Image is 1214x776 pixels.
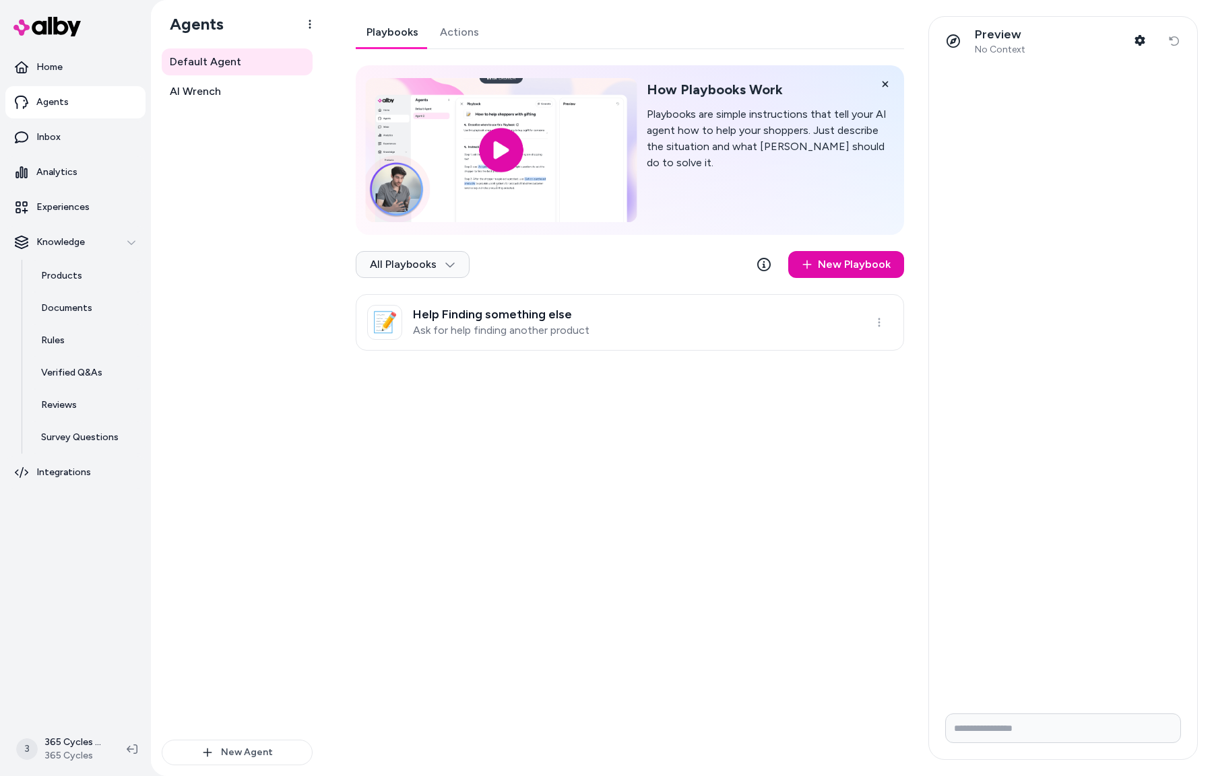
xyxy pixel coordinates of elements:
a: Survey Questions [28,421,146,454]
input: Write your prompt here [945,713,1181,743]
img: alby Logo [13,17,81,36]
p: Products [41,269,82,283]
p: Documents [41,302,92,315]
a: Default Agent [162,48,313,75]
a: Verified Q&As [28,357,146,389]
p: Reviews [41,398,77,412]
a: Reviews [28,389,146,421]
p: Rules [41,334,65,347]
a: AI Wrench [162,78,313,105]
button: New Agent [162,740,313,765]
a: Integrations [5,456,146,489]
p: Home [36,61,63,74]
span: Default Agent [170,54,241,70]
p: Knowledge [36,236,85,249]
button: 3365 Cycles Shopify365 Cycles [8,728,116,771]
a: Actions [429,16,490,48]
p: Agents [36,96,69,109]
p: Verified Q&As [41,366,102,380]
p: Preview [975,27,1025,42]
h1: Agents [159,14,224,34]
a: New Playbook [788,251,904,278]
span: All Playbooks [370,258,455,271]
p: Inbox [36,131,61,144]
h3: Help Finding something else [413,308,589,321]
span: No Context [975,44,1025,56]
span: 3 [16,738,38,760]
div: 📝 [367,305,402,340]
a: Products [28,260,146,292]
p: Playbooks are simple instructions that tell your AI agent how to help your shoppers. Just describ... [647,106,888,171]
a: Documents [28,292,146,324]
span: 365 Cycles [44,749,105,763]
p: 365 Cycles Shopify [44,736,105,749]
a: Home [5,51,146,83]
a: Playbooks [356,16,429,48]
a: 📝Help Finding something elseAsk for help finding another product [356,294,904,351]
h2: How Playbooks Work [647,81,888,98]
a: Inbox [5,121,146,153]
a: Rules [28,324,146,357]
p: Experiences [36,201,90,214]
a: Experiences [5,191,146,223]
a: Analytics [5,156,146,188]
p: Ask for help finding another product [413,324,589,337]
p: Analytics [36,166,77,179]
p: Survey Questions [41,431,119,444]
button: All Playbooks [356,251,470,278]
p: Integrations [36,466,91,479]
span: AI Wrench [170,83,221,100]
button: Knowledge [5,226,146,258]
a: Agents [5,86,146,118]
